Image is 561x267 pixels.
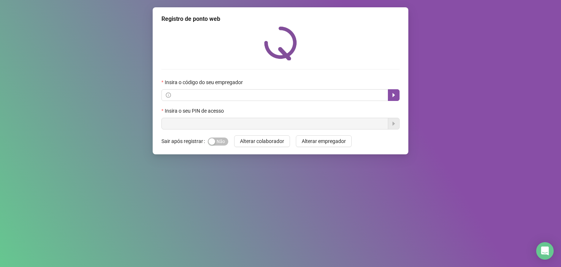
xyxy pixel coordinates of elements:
[536,242,554,260] div: Open Intercom Messenger
[391,92,397,98] span: caret-right
[302,137,346,145] span: Alterar empregador
[240,137,284,145] span: Alterar colaborador
[234,135,290,147] button: Alterar colaborador
[166,93,171,98] span: info-circle
[161,15,400,23] div: Registro de ponto web
[161,107,229,115] label: Insira o seu PIN de acesso
[161,135,208,147] label: Sair após registrar
[161,78,248,86] label: Insira o código do seu empregador
[296,135,352,147] button: Alterar empregador
[264,26,297,60] img: QRPoint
